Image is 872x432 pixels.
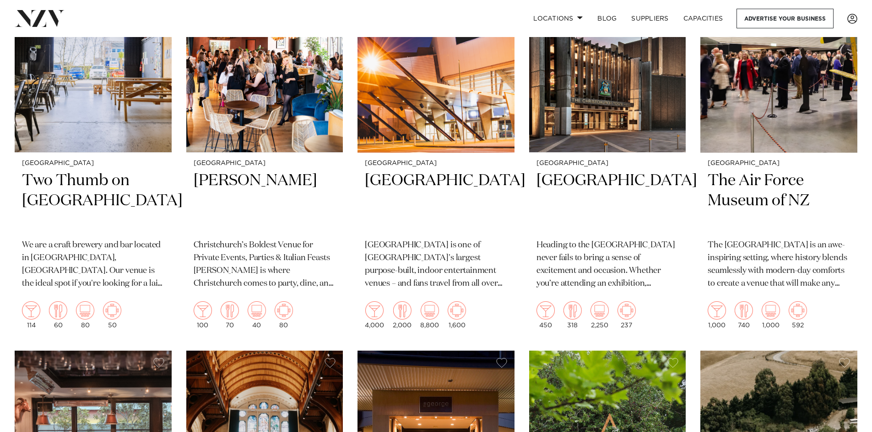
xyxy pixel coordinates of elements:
p: [GEOGRAPHIC_DATA] is one of [GEOGRAPHIC_DATA]'s largest purpose-built, indoor entertainment venue... [365,239,507,290]
div: 40 [248,301,266,329]
img: nzv-logo.png [15,10,65,27]
div: 1,600 [448,301,466,329]
div: 237 [617,301,636,329]
div: 740 [735,301,753,329]
img: cocktail.png [708,301,726,320]
div: 8,800 [420,301,439,329]
small: [GEOGRAPHIC_DATA] [536,160,679,167]
h2: [GEOGRAPHIC_DATA] [536,171,679,232]
img: dining.png [221,301,239,320]
a: Locations [526,9,590,28]
h2: Two Thumb on [GEOGRAPHIC_DATA] [22,171,164,232]
img: meeting.png [617,301,636,320]
img: dining.png [735,301,753,320]
img: meeting.png [275,301,293,320]
small: [GEOGRAPHIC_DATA] [708,160,850,167]
img: theatre.png [248,301,266,320]
div: 100 [194,301,212,329]
small: [GEOGRAPHIC_DATA] [194,160,336,167]
img: dining.png [393,301,412,320]
div: 80 [275,301,293,329]
div: 2,250 [590,301,609,329]
img: cocktail.png [194,301,212,320]
img: dining.png [563,301,582,320]
img: theatre.png [590,301,609,320]
div: 318 [563,301,582,329]
div: 2,000 [393,301,412,329]
h2: [GEOGRAPHIC_DATA] [365,171,507,232]
a: SUPPLIERS [624,9,676,28]
img: theatre.png [762,301,780,320]
div: 592 [789,301,807,329]
img: meeting.png [789,301,807,320]
div: 60 [49,301,67,329]
img: theatre.png [421,301,439,320]
img: cocktail.png [536,301,555,320]
p: Christchurch’s Boldest Venue for Private Events, Parties & Italian Feasts [PERSON_NAME] is where ... [194,239,336,290]
div: 450 [536,301,555,329]
img: cocktail.png [22,301,40,320]
div: 70 [221,301,239,329]
p: Heading to the [GEOGRAPHIC_DATA] never fails to bring a sense of excitement and occasion. Whether... [536,239,679,290]
div: 1,000 [762,301,780,329]
a: Advertise your business [737,9,834,28]
a: BLOG [590,9,624,28]
div: 4,000 [365,301,384,329]
a: Capacities [676,9,731,28]
img: cocktail.png [365,301,384,320]
img: dining.png [49,301,67,320]
p: The [GEOGRAPHIC_DATA] is an awe-inspiring setting, where history blends seamlessly with modern-da... [708,239,850,290]
img: meeting.png [448,301,466,320]
div: 114 [22,301,40,329]
h2: The Air Force Museum of NZ [708,171,850,232]
h2: [PERSON_NAME] [194,171,336,232]
small: [GEOGRAPHIC_DATA] [22,160,164,167]
div: 50 [103,301,121,329]
img: meeting.png [103,301,121,320]
img: theatre.png [76,301,94,320]
p: We are a craft brewery and bar located in [GEOGRAPHIC_DATA], [GEOGRAPHIC_DATA]. Our venue is the ... [22,239,164,290]
small: [GEOGRAPHIC_DATA] [365,160,507,167]
div: 80 [76,301,94,329]
div: 1,000 [708,301,726,329]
